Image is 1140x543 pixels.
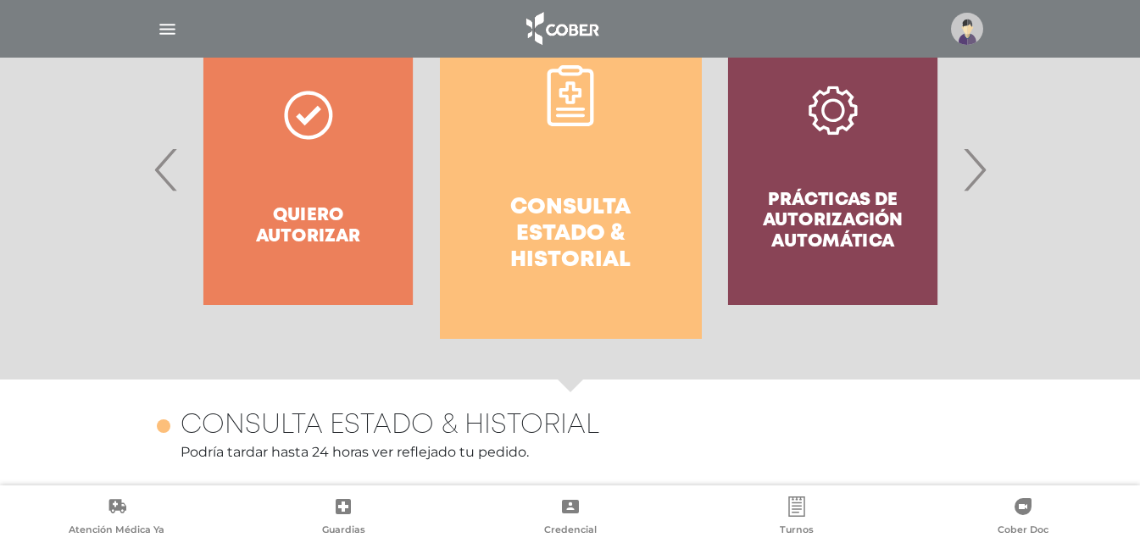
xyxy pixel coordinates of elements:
a: Turnos [683,496,909,540]
h4: Consulta estado & historial [470,195,671,274]
span: Guardias [322,524,365,539]
p: Podría tardar hasta 24 horas ver reflejado tu pedido. [157,442,984,463]
span: Credencial [544,524,597,539]
span: Next [958,124,991,215]
span: Atención Médica Ya [69,524,164,539]
span: Turnos [780,524,814,539]
h4: Consulta estado & historial [181,410,599,442]
span: Cober Doc [998,524,1048,539]
a: Guardias [230,496,456,540]
img: profile-placeholder.svg [951,13,983,45]
img: Cober_menu-lines-white.svg [157,19,178,40]
a: Atención Médica Ya [3,496,230,540]
a: Cober Doc [910,496,1137,540]
img: logo_cober_home-white.png [517,8,606,49]
span: Previous [150,124,183,215]
a: Credencial [457,496,683,540]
